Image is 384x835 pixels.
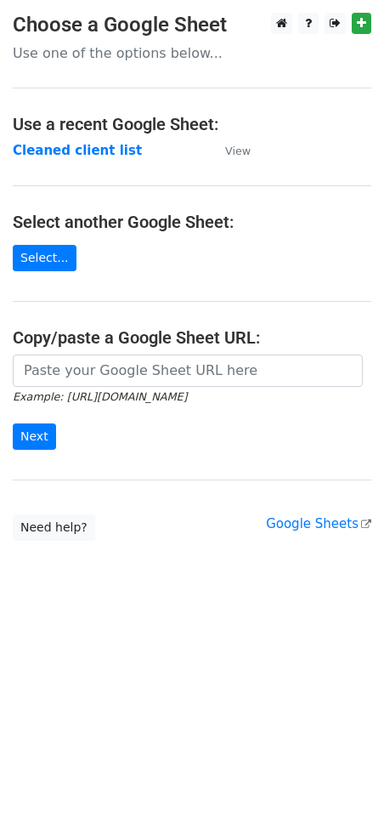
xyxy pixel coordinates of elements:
small: View [225,145,251,157]
h4: Select another Google Sheet: [13,212,371,232]
a: Cleaned client list [13,143,142,158]
h3: Choose a Google Sheet [13,13,371,37]
h4: Copy/paste a Google Sheet URL: [13,327,371,348]
input: Paste your Google Sheet URL here [13,355,363,387]
a: View [208,143,251,158]
small: Example: [URL][DOMAIN_NAME] [13,390,187,403]
a: Google Sheets [266,516,371,531]
input: Next [13,423,56,450]
p: Use one of the options below... [13,44,371,62]
iframe: Chat Widget [299,753,384,835]
a: Select... [13,245,76,271]
h4: Use a recent Google Sheet: [13,114,371,134]
a: Need help? [13,514,95,541]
